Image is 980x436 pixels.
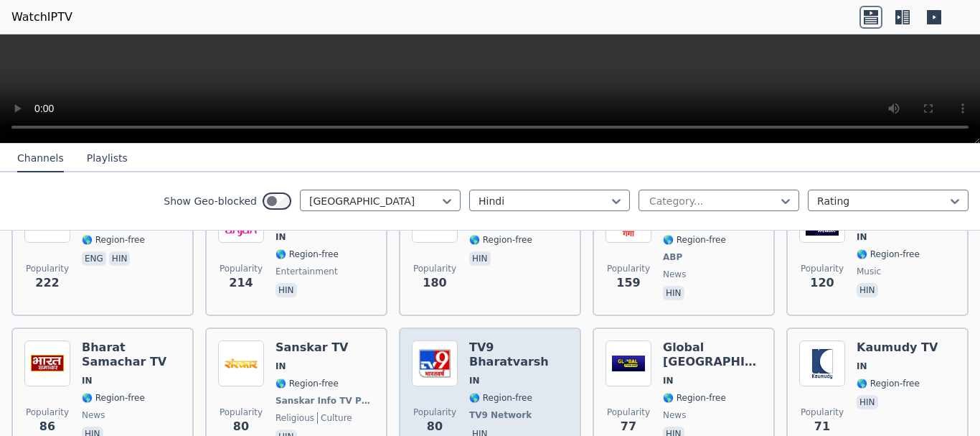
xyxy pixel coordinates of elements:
span: Popularity [607,407,650,418]
span: 159 [616,274,640,292]
span: Popularity [801,407,844,418]
span: culture [317,412,352,424]
p: hin [857,283,878,297]
span: religious [275,412,314,424]
h6: Kaumudy TV [857,340,938,355]
span: Popularity [220,407,263,418]
button: Channels [17,145,64,172]
span: 120 [810,274,834,292]
button: Playlists [87,145,128,172]
span: 80 [233,418,249,435]
span: news [663,269,686,280]
span: 222 [35,274,59,292]
span: IN [857,231,867,243]
span: 71 [814,418,830,435]
span: Popularity [413,407,456,418]
span: 77 [621,418,636,435]
h6: Global [GEOGRAPHIC_DATA] [663,340,762,369]
p: hin [857,395,878,409]
span: 🌎 Region-free [663,234,726,246]
p: hin [469,251,491,266]
p: hin [275,283,297,297]
span: 🌎 Region-free [275,378,339,389]
span: 🌎 Region-free [275,249,339,260]
span: TV9 Network [469,409,532,421]
img: Sanskar TV [218,340,264,386]
span: ABP [663,251,682,263]
img: Kaumudy TV [799,340,845,386]
span: 🌎 Region-free [469,234,532,246]
span: news [663,409,686,421]
label: Show Geo-blocked [164,194,257,208]
span: music [857,266,881,277]
span: 86 [39,418,55,435]
span: Popularity [413,263,456,274]
p: hin [109,251,131,266]
span: IN [275,361,286,372]
p: eng [82,251,106,266]
span: 214 [229,274,253,292]
img: TV9 Bharatvarsh [412,340,458,386]
span: 🌎 Region-free [663,392,726,404]
img: Global Punjab [606,340,651,386]
span: 🌎 Region-free [857,249,920,260]
span: Sanskar Info TV Private Ltd [275,395,372,407]
img: Bharat Samachar TV [24,340,70,386]
span: IN [857,361,867,372]
span: 🌎 Region-free [82,392,145,404]
span: Popularity [607,263,650,274]
h6: TV9 Bharatvarsh [469,340,568,369]
h6: Sanskar TV [275,340,374,355]
span: IN [275,231,286,243]
span: Popularity [220,263,263,274]
span: IN [663,375,674,386]
span: news [82,409,105,421]
span: 🌎 Region-free [857,378,920,389]
span: 80 [427,418,443,435]
span: 180 [423,274,446,292]
span: IN [469,375,480,386]
span: entertainment [275,266,338,277]
span: Popularity [26,407,69,418]
h6: Bharat Samachar TV [82,340,181,369]
span: Popularity [26,263,69,274]
p: hin [663,286,684,300]
span: Popularity [801,263,844,274]
a: WatchIPTV [11,9,72,26]
span: 🌎 Region-free [469,392,532,404]
span: IN [82,375,93,386]
span: 🌎 Region-free [82,234,145,246]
